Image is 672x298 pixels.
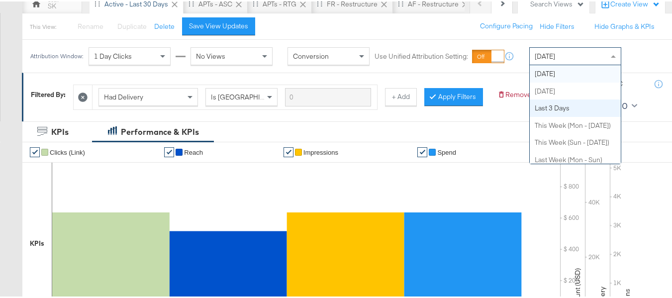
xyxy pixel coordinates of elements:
div: This View: [30,21,56,29]
label: Use Unified Attribution Setting: [375,50,468,60]
div: Save View Updates [189,20,248,29]
span: Clicks (Link) [50,147,85,155]
button: Save View Updates [182,16,255,34]
button: Configure Pacing [473,16,540,34]
a: ✔ [30,146,40,156]
button: Delete [154,20,175,30]
button: + Add [385,87,417,104]
div: KPIs [51,125,69,136]
span: Impressions [303,147,338,155]
div: This Week (Sun - [DATE]) [530,132,621,150]
button: Hide Graphs & KPIs [594,20,655,30]
span: Spend [437,147,456,155]
span: Is [GEOGRAPHIC_DATA] [211,91,287,100]
div: Attribution Window: [30,51,84,58]
span: Duplicate [117,20,147,29]
div: Filtered By: [31,89,66,98]
span: [DATE] [535,50,555,59]
div: [DATE] [530,81,621,99]
div: KPIs [30,237,44,247]
a: ✔ [164,146,174,156]
button: Hide Filters [540,20,575,30]
span: Rename [78,20,103,29]
div: Last Week (Mon - Sun) [530,150,621,167]
span: 1 Day Clicks [94,50,132,59]
div: This Week (Mon - [DATE]) [530,115,621,133]
span: Reach [184,147,203,155]
button: Apply Filters [424,87,483,104]
span: Conversion [293,50,329,59]
span: No Views [196,50,225,59]
a: ✔ [284,146,293,156]
div: Performance & KPIs [121,125,199,136]
div: [DATE] [530,64,621,81]
input: Enter a search term [285,87,371,105]
button: Remove Filters [497,89,552,98]
span: Had Delivery [104,91,143,100]
div: Last 3 Days [530,98,621,115]
a: ✔ [417,146,427,156]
